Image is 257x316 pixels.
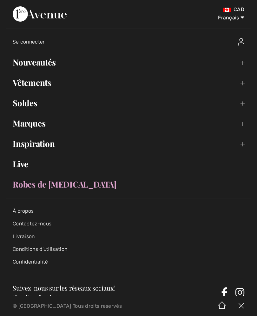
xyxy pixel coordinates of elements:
a: Nouveautés [6,55,251,69]
a: Inspiration [6,137,251,151]
p: © [GEOGRAPHIC_DATA] Tous droits reservés [13,304,152,308]
a: Facebook [221,287,227,298]
img: Se connecter [238,38,244,46]
a: Se connecterSe connecter [13,32,251,52]
a: Marques [6,116,251,130]
h3: Suivez-nous sur les réseaux sociaux! [13,285,219,291]
span: Se connecter [13,39,45,45]
a: Contactez-nous [13,221,51,227]
img: 1ère Avenue [13,6,67,22]
p: #boutique1ereAvenue [13,294,219,300]
a: Soldes [6,96,251,110]
a: Live [6,157,251,171]
a: Vêtements [6,76,251,90]
a: Livraison [13,233,35,239]
img: Accueil [213,296,232,316]
div: CAD [152,6,244,13]
a: Confidentialité [13,259,48,265]
a: Conditions d'utilisation [13,246,67,252]
a: À propos [13,208,34,214]
a: Instagram [235,287,244,298]
a: Robes de [MEDICAL_DATA] [6,177,251,191]
img: X [232,296,251,316]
